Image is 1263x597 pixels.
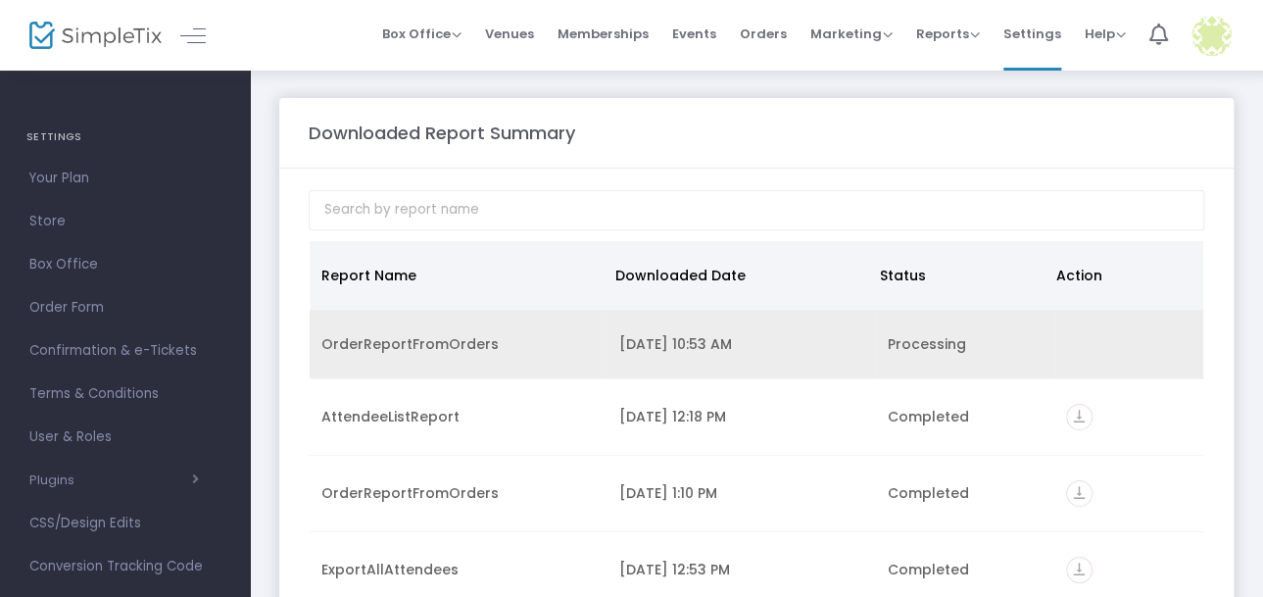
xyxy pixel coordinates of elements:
div: Completed [888,483,1043,503]
i: vertical_align_bottom [1066,404,1093,430]
span: Events [672,9,716,59]
span: Help [1085,25,1126,43]
div: OrderReportFromOrders [321,483,596,503]
a: vertical_align_bottom [1066,563,1093,582]
div: 9/23/2025 10:53 AM [619,334,864,354]
th: Downloaded Date [604,241,868,310]
button: Plugins [29,473,199,488]
h4: SETTINGS [26,118,223,157]
span: Marketing [810,25,893,43]
span: Your Plan [29,166,220,191]
span: User & Roles [29,424,220,450]
i: vertical_align_bottom [1066,480,1093,507]
div: Processing [888,334,1043,354]
span: Store [29,209,220,234]
div: OrderReportFromOrders [321,334,596,354]
div: ExportAllAttendees [321,560,596,579]
span: Box Office [29,252,220,277]
th: Status [868,241,1044,310]
m-panel-title: Downloaded Report Summary [309,120,575,146]
div: 9/18/2025 1:10 PM [619,483,864,503]
div: https://go.SimpleTix.com/bprip [1066,480,1191,507]
span: Box Office [382,25,461,43]
a: vertical_align_bottom [1066,410,1093,429]
span: Memberships [558,9,649,59]
span: Terms & Conditions [29,381,220,407]
span: Reports [916,25,980,43]
div: https://go.SimpleTix.com/qyguv [1066,557,1191,583]
div: 9/19/2025 12:18 PM [619,407,864,426]
span: CSS/Design Edits [29,511,220,536]
div: Completed [888,407,1043,426]
div: 9/18/2025 12:53 PM [619,560,864,579]
span: Confirmation & e-Tickets [29,338,220,364]
a: vertical_align_bottom [1066,486,1093,506]
div: AttendeeListReport [321,407,596,426]
input: Search by report name [309,190,1204,230]
div: Completed [888,560,1043,579]
span: Order Form [29,295,220,321]
div: https://go.SimpleTix.com/44eky [1066,404,1191,430]
span: Settings [1003,9,1061,59]
th: Report Name [310,241,604,310]
i: vertical_align_bottom [1066,557,1093,583]
th: Action [1044,241,1191,310]
span: Venues [485,9,534,59]
span: Orders [740,9,787,59]
span: Conversion Tracking Code [29,554,220,579]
